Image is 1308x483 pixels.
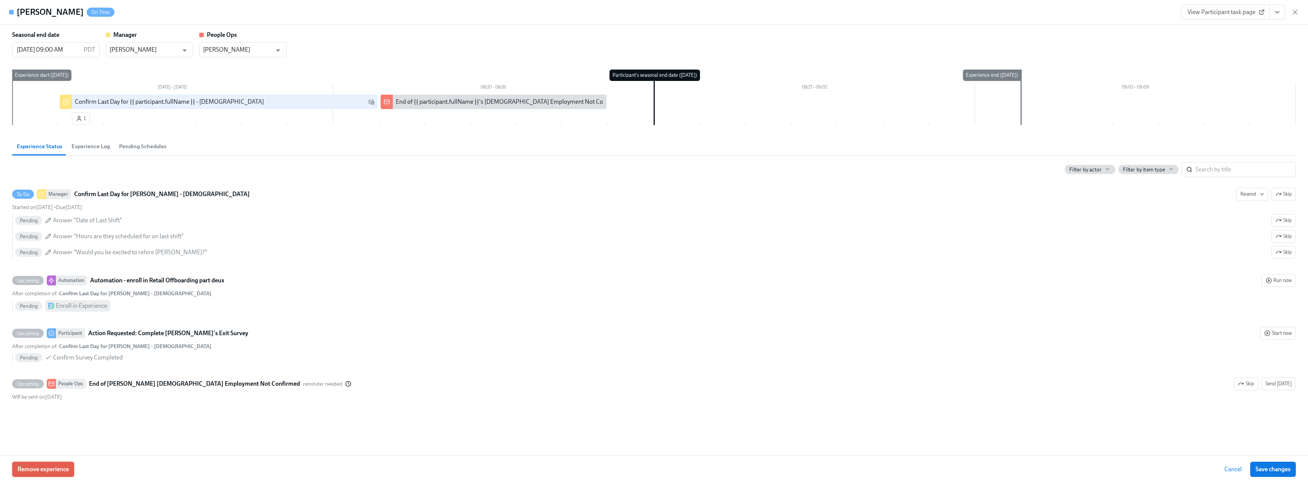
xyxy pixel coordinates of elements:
div: Participant's seasonal end date ([DATE]) [610,70,700,81]
button: Filter by item type [1118,165,1179,174]
div: Automation [56,276,87,285]
span: Answer "Date of Last Shift" [53,216,122,225]
span: Skip [1276,249,1292,256]
div: Experience end ([DATE]) [963,70,1021,81]
span: Remove experience [17,466,69,473]
a: View Participant task page [1181,5,1270,20]
button: To DoManagerConfirm Last Day for [PERSON_NAME] - [DEMOGRAPHIC_DATA]ResendStarted on[DATE] •Due[DA... [1271,188,1296,201]
span: Pending [15,218,42,223]
svg: Work Email [368,99,375,105]
div: 08/27 – 09/02 [654,83,975,93]
div: [DATE] – [DATE] [12,83,333,93]
span: On Time [87,10,114,15]
strong: End of [PERSON_NAME] [DEMOGRAPHIC_DATA] Employment Not Confirmed [89,379,300,388]
span: Confirm Survey Completed [53,353,123,362]
span: To Do [12,192,34,197]
div: Participant [56,328,85,338]
button: To DoManagerConfirm Last Day for [PERSON_NAME] - [DEMOGRAPHIC_DATA]SkipStarted on[DATE] •Due[DATE... [1236,188,1268,201]
button: Save changes [1250,462,1296,477]
button: Cancel [1219,462,1247,477]
button: 1 [72,112,90,125]
button: View task page [1269,5,1285,20]
strong: Automation - enroll in Retail Offboarding part deux [90,276,224,285]
span: Pending [15,303,42,309]
span: Thursday, August 14th 2025, 9:01 am [12,204,53,211]
span: Upcoming [12,331,44,336]
span: View Participant task page [1187,8,1263,16]
div: 08/20 – 08/26 [333,83,654,93]
span: Answer "Would you be excited to rehire [PERSON_NAME]?" [53,248,207,257]
span: Cancel [1224,466,1242,473]
div: Manager [46,189,71,199]
span: Skip [1276,217,1292,224]
span: Skip [1238,380,1254,388]
span: Experience Log [71,142,110,151]
span: Skip [1276,190,1292,198]
span: Thursday, August 21st 2025, 9:00 am [56,204,82,211]
p: PDT [84,46,95,54]
span: Run now [1266,277,1292,284]
span: Save changes [1256,466,1291,473]
div: End of {{ participant.fullName }}'s [DEMOGRAPHIC_DATA] Employment Not Confirmed [396,98,624,106]
button: Filter by actor [1065,165,1115,174]
strong: People Ops [207,31,237,38]
span: Answer "Hours are they scheduled for on last shift" [53,232,184,241]
div: Confirm Last Day for {{ participant.fullName }} - [DEMOGRAPHIC_DATA] [75,98,264,106]
input: Search by title [1195,162,1296,177]
button: UpcomingPeople OpsEnd of [PERSON_NAME] [DEMOGRAPHIC_DATA] Employment Not Confirmedreminder needed... [1234,377,1258,390]
button: UpcomingParticipantAction Requested: Complete [PERSON_NAME]'s Exit SurveyAfter completion of: Con... [1260,327,1296,340]
button: Remove experience [12,462,74,477]
div: • [12,204,82,211]
span: Send [DATE] [1265,380,1292,388]
span: Filter by item type [1123,166,1165,173]
strong: Confirm Last Day for [PERSON_NAME] - [DEMOGRAPHIC_DATA] [74,190,250,199]
svg: This message has a customized timing. Changes to its timing on the template level will not propag... [345,381,351,387]
button: UpcomingAutomationAutomation - enroll in Retail Offboarding part deuxAfter completion of: Confirm... [1262,274,1296,287]
strong: Confirm Last Day for [PERSON_NAME] - [DEMOGRAPHIC_DATA] [59,290,211,297]
strong: Confirm Last Day for [PERSON_NAME] - [DEMOGRAPHIC_DATA] [59,343,211,350]
span: Filter by actor [1069,166,1102,173]
h4: [PERSON_NAME] [17,6,84,18]
span: Pending [15,234,42,239]
strong: Action Requested: Complete [PERSON_NAME]'s Exit Survey [88,329,248,338]
span: Thursday, August 21st 2025, 9:00 am [12,394,62,400]
div: 09/03 – 09/09 [975,83,1296,93]
span: Experience Status [17,142,62,151]
label: Seasonal end date [12,31,59,39]
span: Pending [15,355,42,361]
button: To DoManagerConfirm Last Day for [PERSON_NAME] - [DEMOGRAPHIC_DATA]ResendSkipStarted on[DATE] •Du... [1271,230,1296,243]
button: Open [179,44,190,56]
span: Pending Schedules [119,142,167,151]
span: Skip [1276,233,1292,240]
div: Enroll in Experience [56,302,107,310]
div: Experience start ([DATE]) [12,70,71,81]
span: 1 [76,115,86,122]
span: This message uses the "reminder needed" audience [303,380,342,388]
button: To DoManagerConfirm Last Day for [PERSON_NAME] - [DEMOGRAPHIC_DATA]ResendSkipStarted on[DATE] •Du... [1271,246,1296,259]
div: People Ops [56,379,86,389]
span: Resend [1240,190,1264,198]
button: Open [272,44,284,56]
div: After completion of : [12,290,211,297]
button: To DoManagerConfirm Last Day for [PERSON_NAME] - [DEMOGRAPHIC_DATA]ResendSkipStarted on[DATE] •Du... [1271,214,1296,227]
strong: Manager [113,31,137,38]
span: Pending [15,250,42,255]
span: Upcoming [12,381,44,387]
button: UpcomingPeople OpsEnd of [PERSON_NAME] [DEMOGRAPHIC_DATA] Employment Not Confirmedreminder needed... [1261,377,1296,390]
span: Start now [1264,329,1292,337]
span: Upcoming [12,278,44,283]
div: After completion of : [12,343,211,350]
